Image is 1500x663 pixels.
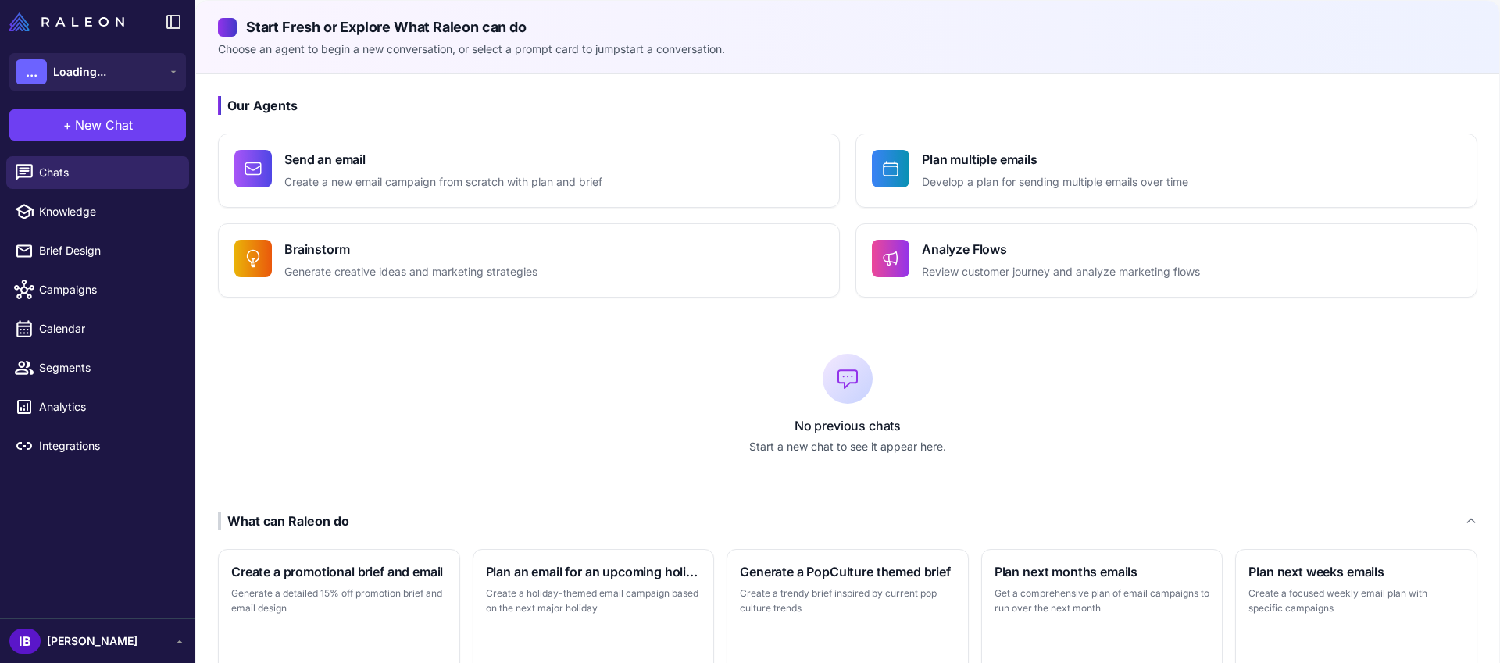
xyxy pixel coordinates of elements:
[486,562,702,581] h3: Plan an email for an upcoming holiday
[995,562,1210,581] h3: Plan next months emails
[218,41,1477,58] p: Choose an agent to begin a new conversation, or select a prompt card to jumpstart a conversation.
[75,116,133,134] span: New Chat
[39,281,177,298] span: Campaigns
[284,240,537,258] h4: Brainstorm
[740,586,955,616] p: Create a trendy brief inspired by current pop culture trends
[284,263,537,281] p: Generate creative ideas and marketing strategies
[218,16,1477,37] h2: Start Fresh or Explore What Raleon can do
[218,223,840,298] button: BrainstormGenerate creative ideas and marketing strategies
[6,273,189,306] a: Campaigns
[218,416,1477,435] p: No previous chats
[6,430,189,462] a: Integrations
[218,96,1477,115] h3: Our Agents
[855,223,1477,298] button: Analyze FlowsReview customer journey and analyze marketing flows
[922,173,1188,191] p: Develop a plan for sending multiple emails over time
[6,312,189,345] a: Calendar
[39,320,177,337] span: Calendar
[9,53,186,91] button: ...Loading...
[39,359,177,376] span: Segments
[39,203,177,220] span: Knowledge
[231,562,447,581] h3: Create a promotional brief and email
[740,562,955,581] h3: Generate a PopCulture themed brief
[922,240,1200,258] h4: Analyze Flows
[6,156,189,189] a: Chats
[39,164,177,181] span: Chats
[218,134,840,208] button: Send an emailCreate a new email campaign from scratch with plan and brief
[922,263,1200,281] p: Review customer journey and analyze marketing flows
[284,150,602,169] h4: Send an email
[9,12,124,31] img: Raleon Logo
[39,437,177,454] span: Integrations
[6,234,189,267] a: Brief Design
[6,390,189,423] a: Analytics
[9,12,130,31] a: Raleon Logo
[486,586,702,616] p: Create a holiday-themed email campaign based on the next major holiday
[63,116,72,134] span: +
[9,109,186,141] button: +New Chat
[284,173,602,191] p: Create a new email campaign from scratch with plan and brief
[9,629,41,654] div: IB
[1248,562,1464,581] h3: Plan next weeks emails
[16,59,47,84] div: ...
[39,242,177,259] span: Brief Design
[6,351,189,384] a: Segments
[218,512,349,530] div: What can Raleon do
[39,398,177,415] span: Analytics
[47,633,137,650] span: [PERSON_NAME]
[922,150,1188,169] h4: Plan multiple emails
[995,586,1210,616] p: Get a comprehensive plan of email campaigns to run over the next month
[53,63,106,80] span: Loading...
[855,134,1477,208] button: Plan multiple emailsDevelop a plan for sending multiple emails over time
[1248,586,1464,616] p: Create a focused weekly email plan with specific campaigns
[218,438,1477,455] p: Start a new chat to see it appear here.
[6,195,189,228] a: Knowledge
[231,586,447,616] p: Generate a detailed 15% off promotion brief and email design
